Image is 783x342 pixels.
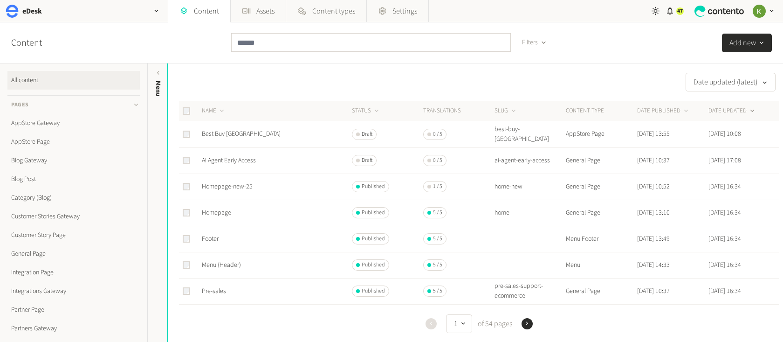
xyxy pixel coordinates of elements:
[708,156,741,165] time: [DATE] 17:08
[565,101,637,121] th: CONTENT TYPE
[494,278,565,304] td: pre-sales-support-ecommerce
[637,208,670,217] time: [DATE] 13:10
[202,286,226,296] a: Pre-sales
[433,130,442,139] span: 0 / 5
[708,106,756,116] button: DATE UPDATED
[708,208,741,217] time: [DATE] 16:34
[392,6,417,17] span: Settings
[7,207,140,226] a: Customer Stories Gateway
[565,200,637,226] td: General Page
[494,147,565,174] td: ai-agent-early-access
[7,170,140,188] a: Blog Post
[362,235,385,243] span: Published
[494,121,565,147] td: best-buy-[GEOGRAPHIC_DATA]
[637,234,670,244] time: [DATE] 13:49
[7,263,140,282] a: Integration Page
[362,156,372,165] span: Draft
[637,129,670,139] time: [DATE] 13:55
[202,208,231,217] a: Homepage
[7,114,140,133] a: AppStore Gateway
[494,200,565,226] td: home
[476,318,512,329] span: of 54 pages
[352,106,380,116] button: STATUS
[11,36,63,50] h2: Content
[637,182,670,191] time: [DATE] 10:52
[637,286,670,296] time: [DATE] 10:37
[637,260,670,270] time: [DATE] 14:33
[565,304,637,330] td: General Page
[202,260,241,270] a: Menu (Header)
[515,33,554,52] button: Filters
[708,286,741,296] time: [DATE] 16:34
[565,174,637,200] td: General Page
[362,182,385,191] span: Published
[7,133,140,151] a: AppStore Page
[202,234,219,244] a: Footer
[565,121,637,147] td: AppStore Page
[22,6,42,17] h2: eDesk
[753,5,766,18] img: Keelin Terry
[362,209,385,217] span: Published
[433,235,442,243] span: 5 / 5
[7,151,140,170] a: Blog Gateway
[433,261,442,269] span: 5 / 5
[7,71,140,90] a: All content
[6,5,19,18] img: eDesk
[433,156,442,165] span: 0 / 5
[722,34,772,52] button: Add new
[565,226,637,252] td: Menu Footer
[565,147,637,174] td: General Page
[708,260,741,270] time: [DATE] 16:34
[362,130,372,139] span: Draft
[7,188,140,207] a: Category (Blog)
[495,106,517,116] button: SLUG
[202,106,226,116] button: NAME
[565,278,637,304] td: General Page
[153,81,163,97] span: Menu
[637,106,690,116] button: DATE PUBLISHED
[7,244,140,263] a: General Page
[433,209,442,217] span: 5 / 5
[7,282,140,300] a: Integrations Gateway
[446,314,472,333] button: 1
[522,38,538,48] span: Filters
[686,73,776,91] button: Date updated (latest)
[362,287,385,295] span: Published
[7,300,140,319] a: Partner Page
[202,182,253,191] a: Homepage-new-25
[423,101,494,121] th: Translations
[637,156,670,165] time: [DATE] 10:37
[7,226,140,244] a: Customer Story Page
[494,174,565,200] td: home-new
[433,287,442,295] span: 5 / 5
[708,182,741,191] time: [DATE] 16:34
[362,261,385,269] span: Published
[677,7,683,15] span: 47
[7,319,140,338] a: Partners Gateway
[708,129,741,139] time: [DATE] 10:08
[202,156,256,165] a: AI Agent Early Access
[433,182,442,191] span: 1 / 5
[312,6,355,17] span: Content types
[565,252,637,278] td: Menu
[494,304,565,330] td: become-a-partner
[11,101,29,109] span: Pages
[202,129,281,139] a: Best Buy [GEOGRAPHIC_DATA]
[708,234,741,244] time: [DATE] 16:34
